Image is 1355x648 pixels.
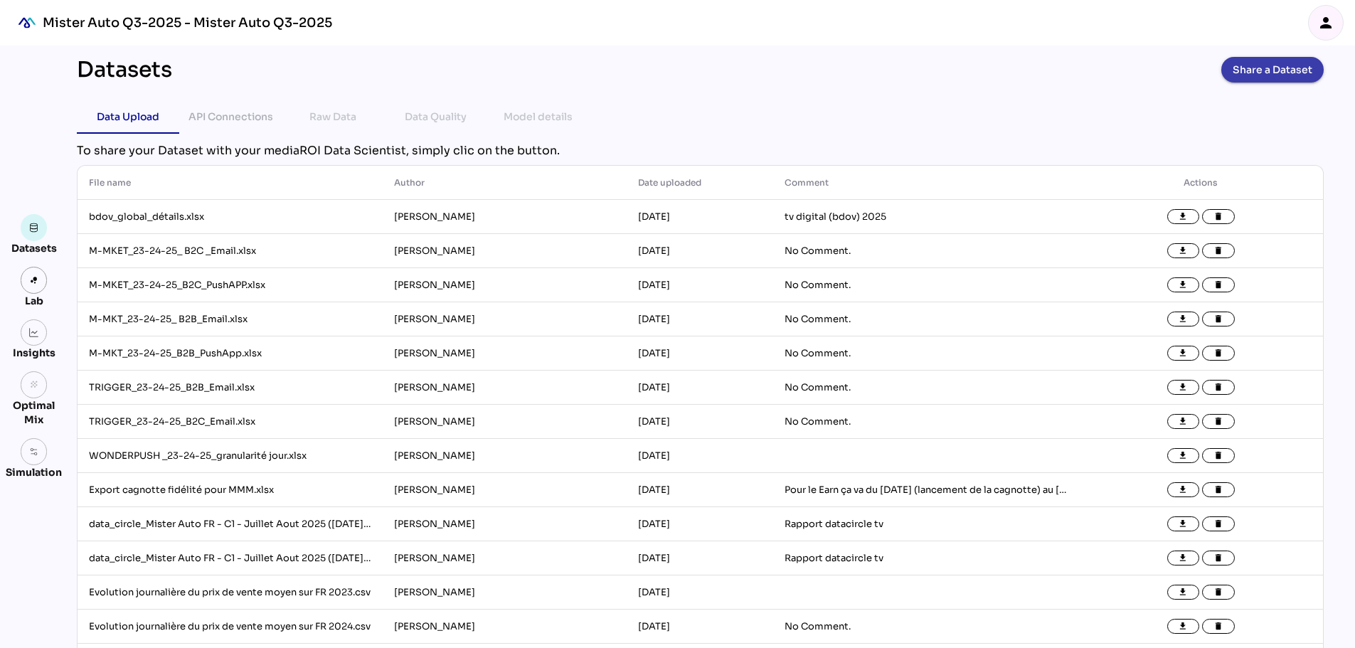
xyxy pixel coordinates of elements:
[1213,212,1223,222] i: delete
[1213,383,1223,393] i: delete
[78,575,383,610] td: Evolution journalière du prix de vente moyen sur FR 2023.csv
[78,336,383,371] td: M-MKT_23-24-25_B2B_PushApp.xlsx
[78,234,383,268] td: M-MKET_23-24-25_ B2C _Email.xlsx
[78,200,383,234] td: bdov_global_détails.xlsx
[383,302,627,336] td: [PERSON_NAME]
[1179,314,1189,324] i: file_download
[78,302,383,336] td: M-MKT_23-24-25_ B2B_Email.xlsx
[773,166,1078,200] th: Comment
[773,610,1078,644] td: No Comment.
[1213,280,1223,290] i: delete
[773,473,1078,507] td: Pour le Earn ça va du [DATE] (lancement de la cagnotte) au [DATE] (fin du cashback). Pour le Burn...
[1233,60,1312,80] span: Share a Dataset
[773,371,1078,405] td: No Comment.
[29,380,39,390] i: grain
[78,439,383,473] td: WONDERPUSH _23-24-25_granularité jour.xlsx
[1213,349,1223,358] i: delete
[1213,553,1223,563] i: delete
[1179,588,1189,597] i: file_download
[1213,314,1223,324] i: delete
[77,142,1324,159] div: To share your Dataset with your mediaROI Data Scientist, simply clic on the button.
[383,507,627,541] td: [PERSON_NAME]
[1213,485,1223,495] i: delete
[773,234,1078,268] td: No Comment.
[1179,246,1189,256] i: file_download
[383,234,627,268] td: [PERSON_NAME]
[1179,553,1189,563] i: file_download
[627,473,773,507] td: [DATE]
[29,275,39,285] img: lab.svg
[18,294,50,308] div: Lab
[383,473,627,507] td: [PERSON_NAME]
[1213,519,1223,529] i: delete
[383,371,627,405] td: [PERSON_NAME]
[1213,417,1223,427] i: delete
[627,405,773,439] td: [DATE]
[773,268,1078,302] td: No Comment.
[97,108,159,125] div: Data Upload
[1221,57,1324,83] button: Share a Dataset
[78,371,383,405] td: TRIGGER_23-24-25_B2B_Email.xlsx
[78,541,383,575] td: data_circle_Mister Auto FR - C1 - Juillet Aout 2025 ([DATE], [DATE]) Ensemble 35-59 ans - Perform...
[1179,280,1189,290] i: file_download
[383,166,627,200] th: Author
[627,610,773,644] td: [DATE]
[77,57,172,83] div: Datasets
[383,439,627,473] td: [PERSON_NAME]
[627,439,773,473] td: [DATE]
[29,223,39,233] img: data.svg
[383,268,627,302] td: [PERSON_NAME]
[6,465,62,479] div: Simulation
[11,241,57,255] div: Datasets
[627,507,773,541] td: [DATE]
[11,7,43,38] div: mediaROI
[78,268,383,302] td: M-MKET_23-24-25_B2C_PushAPP.xlsx
[29,447,39,457] img: settings.svg
[627,166,773,200] th: Date uploaded
[627,541,773,575] td: [DATE]
[773,405,1078,439] td: No Comment.
[383,405,627,439] td: [PERSON_NAME]
[1179,519,1189,529] i: file_download
[43,14,332,31] div: Mister Auto Q3-2025 - Mister Auto Q3-2025
[309,108,356,125] div: Raw Data
[627,234,773,268] td: [DATE]
[1079,166,1323,200] th: Actions
[383,200,627,234] td: [PERSON_NAME]
[383,575,627,610] td: [PERSON_NAME]
[773,336,1078,371] td: No Comment.
[627,371,773,405] td: [DATE]
[78,610,383,644] td: Evolution journalière du prix de vente moyen sur FR 2024.csv
[188,108,273,125] div: API Connections
[1179,383,1189,393] i: file_download
[627,336,773,371] td: [DATE]
[405,108,467,125] div: Data Quality
[383,541,627,575] td: [PERSON_NAME]
[6,398,62,427] div: Optimal Mix
[1179,417,1189,427] i: file_download
[627,200,773,234] td: [DATE]
[627,302,773,336] td: [DATE]
[627,575,773,610] td: [DATE]
[1213,588,1223,597] i: delete
[383,610,627,644] td: [PERSON_NAME]
[78,507,383,541] td: data_circle_Mister Auto FR - C1 - Juillet Aout 2025 ([DATE], [DATE]) Ensemble 35-59 ans - Attribu...
[504,108,573,125] div: Model details
[1213,451,1223,461] i: delete
[78,166,383,200] th: File name
[1179,349,1189,358] i: file_download
[78,473,383,507] td: Export cagnotte fidélité pour MMM.xlsx
[1179,451,1189,461] i: file_download
[1213,246,1223,256] i: delete
[773,200,1078,234] td: tv digital (bdov) 2025
[627,268,773,302] td: [DATE]
[1213,622,1223,632] i: delete
[383,336,627,371] td: [PERSON_NAME]
[773,507,1078,541] td: Rapport datacircle tv
[1179,485,1189,495] i: file_download
[29,328,39,338] img: graph.svg
[78,405,383,439] td: TRIGGER_23-24-25_B2C_Email.xlsx
[1179,212,1189,222] i: file_download
[13,346,55,360] div: Insights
